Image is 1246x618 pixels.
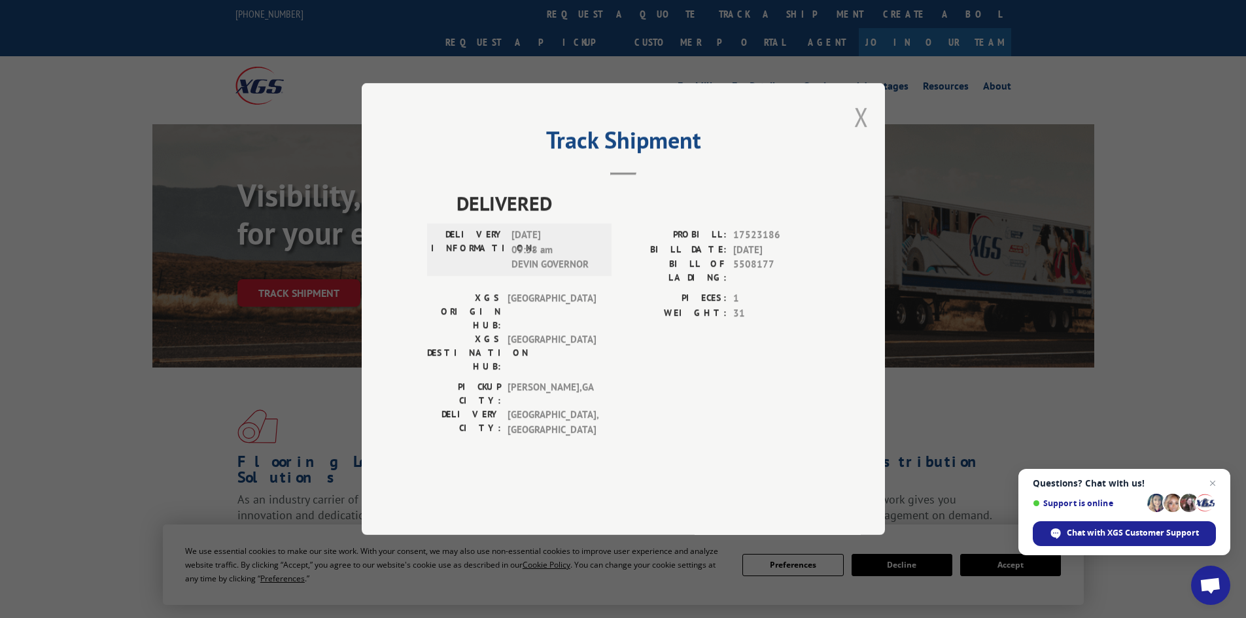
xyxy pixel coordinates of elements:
span: [GEOGRAPHIC_DATA] [508,291,596,332]
div: Chat with XGS Customer Support [1033,521,1216,546]
span: [GEOGRAPHIC_DATA] , [GEOGRAPHIC_DATA] [508,407,596,437]
label: BILL DATE: [623,243,727,258]
span: DELIVERED [457,188,820,218]
span: Support is online [1033,498,1143,508]
label: XGS DESTINATION HUB: [427,332,501,373]
span: [DATE] 09:58 am DEVIN GOVERNOR [511,228,600,272]
label: DELIVERY INFORMATION: [431,228,505,272]
label: BILL OF LADING: [623,257,727,284]
span: Chat with XGS Customer Support [1067,527,1199,539]
div: Open chat [1191,566,1230,605]
span: [PERSON_NAME] , GA [508,380,596,407]
span: 1 [733,291,820,306]
span: 31 [733,306,820,321]
button: Close modal [854,99,869,134]
span: 5508177 [733,257,820,284]
label: XGS ORIGIN HUB: [427,291,501,332]
label: PIECES: [623,291,727,306]
span: [GEOGRAPHIC_DATA] [508,332,596,373]
span: Close chat [1205,475,1220,491]
label: WEIGHT: [623,306,727,321]
h2: Track Shipment [427,131,820,156]
label: PROBILL: [623,228,727,243]
span: Questions? Chat with us! [1033,478,1216,489]
label: DELIVERY CITY: [427,407,501,437]
label: PICKUP CITY: [427,380,501,407]
span: 17523186 [733,228,820,243]
span: [DATE] [733,243,820,258]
